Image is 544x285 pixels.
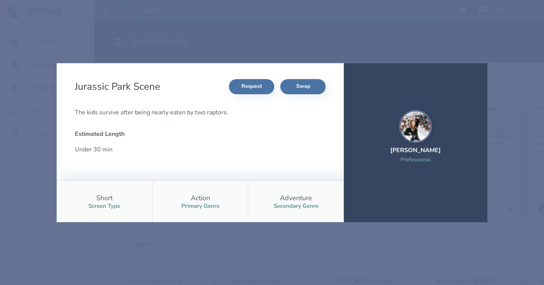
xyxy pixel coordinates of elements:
div: Action [191,193,210,202]
img: user_1750533153-crop.jpg [399,110,432,143]
div: Screen Type [88,202,120,210]
a: [PERSON_NAME]Professional [390,110,441,172]
button: Request [229,79,274,94]
div: Professional [390,156,441,163]
h2: Jurassic Park Scene [75,80,163,93]
div: Adventure [280,193,312,202]
div: Estimated Length [75,130,194,138]
div: Short [96,193,113,202]
div: Secondary Genre [274,202,318,210]
button: Swap [280,79,326,94]
div: [PERSON_NAME] [390,146,441,154]
div: Primary Genre [181,202,219,210]
div: Under 30 min [75,144,194,155]
div: The kids survive after being nearly eaten by two raptors. [75,107,326,118]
